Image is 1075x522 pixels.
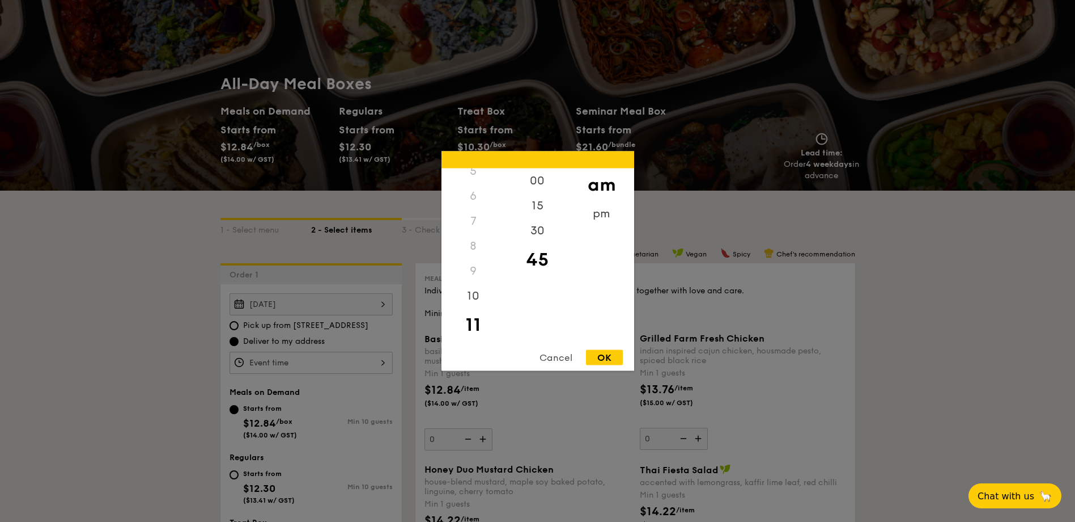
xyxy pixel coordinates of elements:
[441,159,505,184] div: 5
[968,483,1061,508] button: Chat with us🦙
[441,234,505,259] div: 8
[441,309,505,342] div: 11
[505,218,570,243] div: 30
[1039,490,1052,503] span: 🦙
[505,193,570,218] div: 15
[570,169,634,201] div: am
[441,284,505,309] div: 10
[528,350,584,365] div: Cancel
[505,243,570,276] div: 45
[441,259,505,284] div: 9
[978,491,1034,502] span: Chat with us
[586,350,623,365] div: OK
[441,184,505,209] div: 6
[570,201,634,226] div: pm
[505,169,570,193] div: 00
[441,209,505,234] div: 7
